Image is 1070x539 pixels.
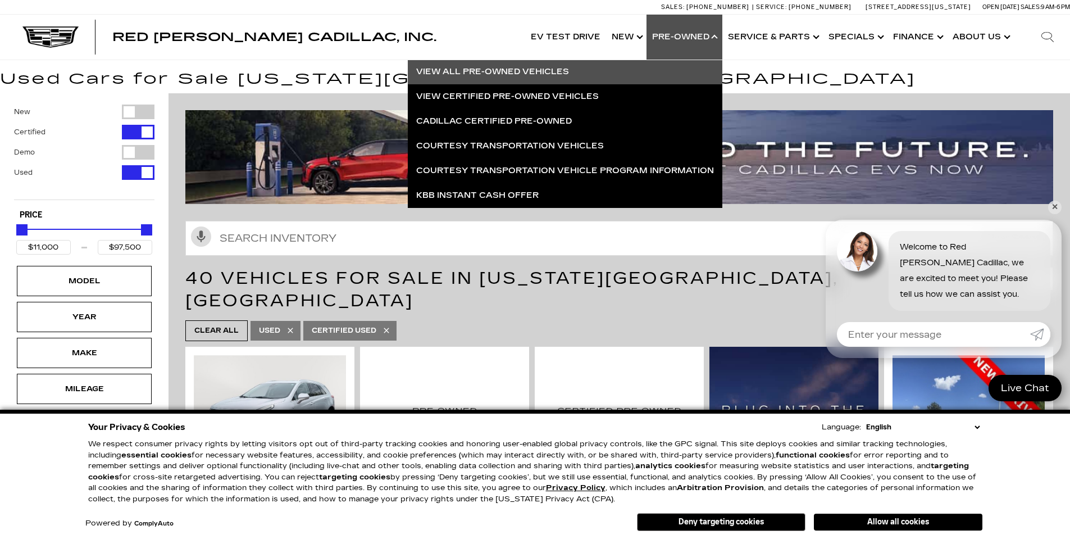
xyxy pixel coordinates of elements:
[863,422,982,433] select: Language Select
[686,3,749,11] span: [PHONE_NUMBER]
[408,60,722,84] a: View All Pre-Owned Vehicles
[56,383,112,395] div: Mileage
[16,220,152,255] div: Price
[635,461,705,470] strong: analytics cookies
[312,324,376,338] span: Certified Used
[194,355,348,471] img: 2018 Cadillac XT5 Premium Luxury AWD 1
[887,15,947,60] a: Finance
[14,106,30,117] label: New
[17,338,152,368] div: MakeMake
[185,221,1053,256] input: Search Inventory
[134,520,174,527] a: ComplyAuto
[722,15,823,60] a: Service & Parts
[822,424,861,431] div: Language:
[646,15,722,60] a: Pre-Owned
[1041,3,1070,11] span: 9 AM-6 PM
[88,419,185,435] span: Your Privacy & Cookies
[408,109,722,134] a: Cadillac Certified Pre-Owned
[525,15,606,60] a: EV Test Drive
[408,183,722,208] a: KBB Instant Cash Offer
[112,30,436,44] span: Red [PERSON_NAME] Cadillac, Inc.
[661,3,685,11] span: Sales:
[17,374,152,404] div: MileageMileage
[408,158,722,183] a: Courtesy Transportation Vehicle Program Information
[982,3,1019,11] span: Open [DATE]
[543,355,695,473] img: 2021 Cadillac XT4 Premium Luxury
[259,324,280,338] span: Used
[56,311,112,323] div: Year
[814,514,982,531] button: Allow all cookies
[185,110,1062,204] img: ev-blog-post-banners4
[889,231,1050,311] div: Welcome to Red [PERSON_NAME] Cadillac, we are excited to meet you! Please tell us how we can assi...
[185,268,839,311] span: 40 Vehicles for Sale in [US_STATE][GEOGRAPHIC_DATA], [GEOGRAPHIC_DATA]
[141,224,152,235] div: Maximum Price
[319,473,390,482] strong: targeting cookies
[17,266,152,296] div: ModelModel
[1021,3,1041,11] span: Sales:
[112,31,436,43] a: Red [PERSON_NAME] Cadillac, Inc.
[14,126,45,138] label: Certified
[995,382,1055,395] span: Live Chat
[121,451,192,460] strong: essential cookies
[756,3,787,11] span: Service:
[368,355,521,473] img: 2019 Cadillac XT4 AWD Sport
[776,451,850,460] strong: functional cookies
[752,4,854,10] a: Service: [PHONE_NUMBER]
[56,347,112,359] div: Make
[606,15,646,60] a: New
[17,302,152,332] div: YearYear
[85,520,174,527] div: Powered by
[194,324,239,338] span: Clear All
[88,439,982,505] p: We respect consumer privacy rights by letting visitors opt out of third-party tracking cookies an...
[661,4,752,10] a: Sales: [PHONE_NUMBER]
[14,105,154,200] div: Filter by Vehicle Type
[14,147,35,158] label: Demo
[22,26,79,48] img: Cadillac Dark Logo with Cadillac White Text
[98,240,152,255] input: Maximum
[16,240,71,255] input: Minimum
[194,355,348,471] div: 1 / 2
[191,227,211,247] svg: Click to toggle on voice search
[16,224,28,235] div: Minimum Price
[989,375,1062,401] a: Live Chat
[637,513,805,531] button: Deny targeting cookies
[1030,322,1050,347] a: Submit
[14,167,33,178] label: Used
[866,3,971,11] a: [STREET_ADDRESS][US_STATE]
[837,231,877,271] img: Agent profile photo
[88,461,969,482] strong: targeting cookies
[408,84,722,109] a: View Certified Pre-Owned Vehicles
[546,483,605,492] a: Privacy Policy
[789,3,852,11] span: [PHONE_NUMBER]
[677,483,764,492] strong: Arbitration Provision
[408,134,722,158] a: Courtesy Transportation Vehicles
[823,15,887,60] a: Specials
[837,322,1030,347] input: Enter your message
[20,210,149,220] h5: Price
[947,15,1014,60] a: About Us
[56,275,112,287] div: Model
